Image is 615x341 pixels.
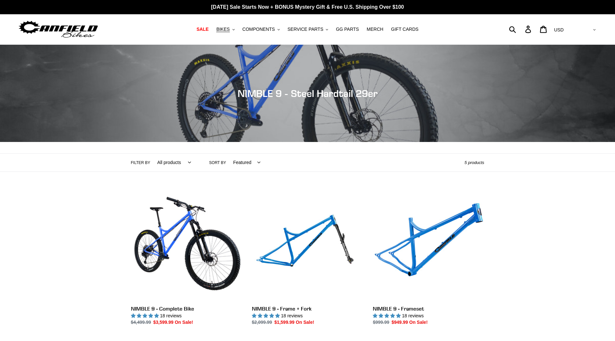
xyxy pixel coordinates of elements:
span: BIKES [216,27,230,32]
span: GIFT CARDS [391,27,419,32]
button: BIKES [213,25,238,34]
a: MERCH [363,25,386,34]
span: SALE [196,27,208,32]
img: Canfield Bikes [18,19,99,40]
span: NIMBLE 9 - Steel Hardtail 29er [238,88,378,99]
span: SERVICE PARTS [288,27,323,32]
button: SERVICE PARTS [284,25,331,34]
label: Sort by [209,160,226,166]
a: GIFT CARDS [388,25,422,34]
button: COMPONENTS [239,25,283,34]
label: Filter by [131,160,150,166]
input: Search [513,22,529,36]
a: SALE [193,25,212,34]
span: 5 products [465,160,484,165]
span: COMPONENTS [242,27,275,32]
a: GG PARTS [333,25,362,34]
span: MERCH [367,27,383,32]
span: GG PARTS [336,27,359,32]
